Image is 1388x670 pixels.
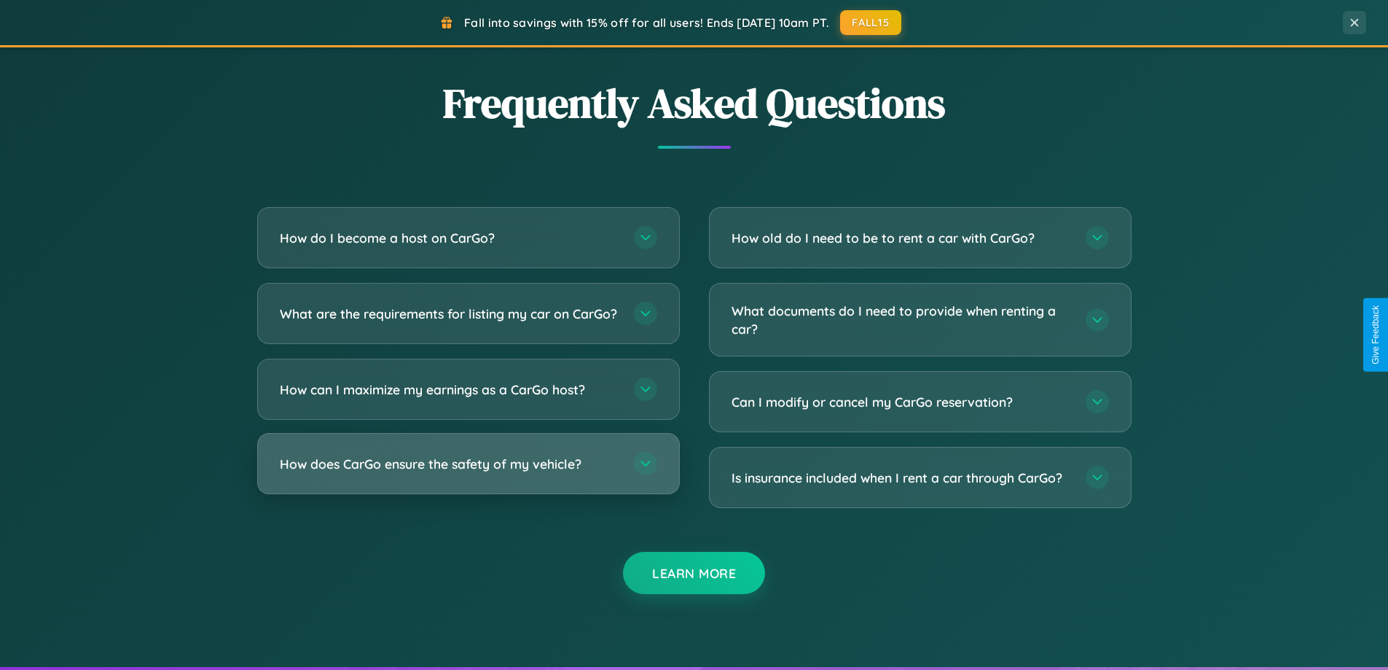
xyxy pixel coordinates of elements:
[280,381,619,399] h3: How can I maximize my earnings as a CarGo host?
[280,305,619,323] h3: What are the requirements for listing my car on CarGo?
[732,302,1071,338] h3: What documents do I need to provide when renting a car?
[732,229,1071,247] h3: How old do I need to be to rent a car with CarGo?
[623,552,765,594] button: Learn More
[464,15,829,30] span: Fall into savings with 15% off for all users! Ends [DATE] 10am PT.
[840,10,901,35] button: FALL15
[280,229,619,247] h3: How do I become a host on CarGo?
[1371,305,1381,365] div: Give Feedback
[732,469,1071,487] h3: Is insurance included when I rent a car through CarGo?
[257,75,1132,131] h2: Frequently Asked Questions
[280,455,619,473] h3: How does CarGo ensure the safety of my vehicle?
[732,393,1071,411] h3: Can I modify or cancel my CarGo reservation?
